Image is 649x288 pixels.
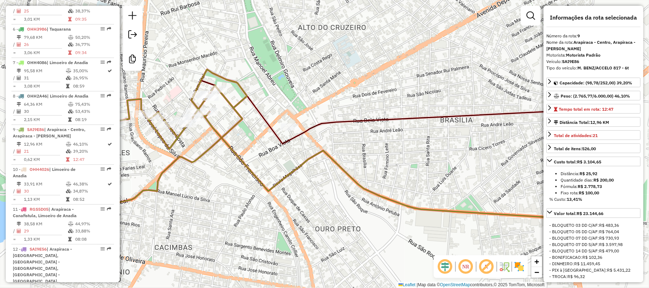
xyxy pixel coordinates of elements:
[13,156,16,163] td: =
[554,146,596,152] div: Total de itens:
[13,236,16,243] td: =
[68,222,73,226] i: % de utilização do peso
[17,229,21,233] i: Total de Atividades
[546,78,640,87] a: Capacidade: (98,78/252,00) 39,20%
[125,52,140,68] a: Criar modelo
[457,258,474,275] span: Ocultar NR
[546,40,635,51] strong: Arapiraca - Centro, Arapiraca - [PERSON_NAME]
[66,157,69,162] i: Tempo total em rota
[24,83,66,90] td: 3,08 KM
[24,16,68,23] td: 3,01 KM
[549,273,638,280] div: - TROCA:
[577,159,601,164] strong: R$ 3.104,65
[24,67,66,74] td: 95,58 KM
[17,222,21,226] i: Distância Total
[13,148,16,155] td: /
[75,236,111,243] td: 08:08
[514,261,525,272] img: Exibir/Ocultar setores
[546,52,640,58] div: Motorista:
[24,180,66,188] td: 33,91 KM
[24,227,68,235] td: 29
[17,35,21,40] i: Distância Total
[68,117,72,122] i: Tempo total em rota
[524,9,538,23] a: Exibir filtros
[75,34,111,41] td: 50,20%
[13,26,71,32] span: 6 -
[549,267,638,273] div: - PIX à [GEOGRAPHIC_DATA]:
[68,42,73,47] i: % de utilização da cubagem
[554,119,609,126] div: Distância Total:
[577,65,629,70] strong: M. BENZ/ACCELO 817 - 6t
[17,142,21,146] i: Distância Total
[546,168,640,205] div: Custo total:R$ 3.104,65
[24,116,68,123] td: 2,15 KM
[549,235,638,241] div: - BLOQUETO 07 DD C/AF:
[13,41,16,48] td: /
[66,149,71,153] i: % de utilização da cubagem
[101,94,105,98] em: Opções
[24,156,66,163] td: 0,62 KM
[546,104,640,114] a: Tempo total em rota: 12:47
[599,242,623,247] span: R$ 3.597,98
[437,258,454,275] span: Ocultar deslocamento
[68,102,73,106] i: % de utilização do peso
[75,49,111,56] td: 09:34
[13,227,16,235] td: /
[582,255,602,260] span: R$ 102,36
[13,7,16,15] td: /
[24,7,68,15] td: 25
[66,189,71,193] i: % de utilização da cubagem
[47,93,88,99] span: | Limoeiro de Anadia
[440,282,470,287] a: OpenStreetMap
[75,108,111,115] td: 53,43%
[66,182,71,186] i: % de utilização do peso
[13,206,77,218] span: 11 -
[593,133,598,138] strong: 21
[580,171,597,176] strong: R$ 25,92
[24,101,68,108] td: 64,36 KM
[546,39,640,52] div: Nome da rota:
[68,35,73,40] i: % de utilização do peso
[125,9,140,25] a: Nova sessão e pesquisa
[579,190,599,195] strong: R$ 100,00
[546,157,640,166] a: Custo total:R$ 3.104,65
[561,190,638,196] li: Fixo rota:
[281,124,299,131] div: Atividade não roteirizada - 15 SUPERMERCADOS
[561,93,630,99] span: Peso: (2.765,77/6.000,00) 46,10%
[397,282,546,288] div: Map data © contributors,© 2025 TomTom, Microsoft
[73,196,107,203] td: 08:52
[107,127,111,131] em: Rota exportada
[546,91,640,100] a: Peso: (2.765,77/6.000,00) 46,10%
[24,141,66,148] td: 12,96 KM
[125,27,140,43] a: Exportar sessão
[27,127,44,132] span: SAI9E86
[75,220,111,227] td: 44,97%
[561,177,638,183] li: Quantidade dias:
[13,196,16,203] td: =
[499,261,510,272] img: Fluxo de ruas
[108,182,112,186] i: Rota otimizada
[101,247,105,251] em: Opções
[13,16,16,23] td: =
[549,241,638,248] div: - BLOQUETO 07 DD S/AF:
[66,84,69,88] i: Tempo total em rota
[68,9,73,13] i: % de utilização da cubagem
[107,27,111,31] em: Rota exportada
[75,41,111,48] td: 36,77%
[68,109,73,114] i: % de utilização da cubagem
[101,27,105,31] em: Opções
[577,33,580,38] strong: 9
[546,65,640,71] div: Tipo do veículo:
[566,52,601,58] strong: Motorista Padrão
[75,116,111,123] td: 08:19
[107,167,111,171] em: Rota exportada
[108,69,112,73] i: Rota otimizada
[66,142,71,146] i: % de utilização do peso
[75,16,111,23] td: 09:35
[13,93,88,99] span: 8 -
[546,208,640,218] a: Valor total:R$ 23.144,66
[75,7,111,15] td: 38,37%
[24,108,68,115] td: 30
[17,189,21,193] i: Total de Atividades
[559,106,613,112] span: Tempo total em rota: 12:47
